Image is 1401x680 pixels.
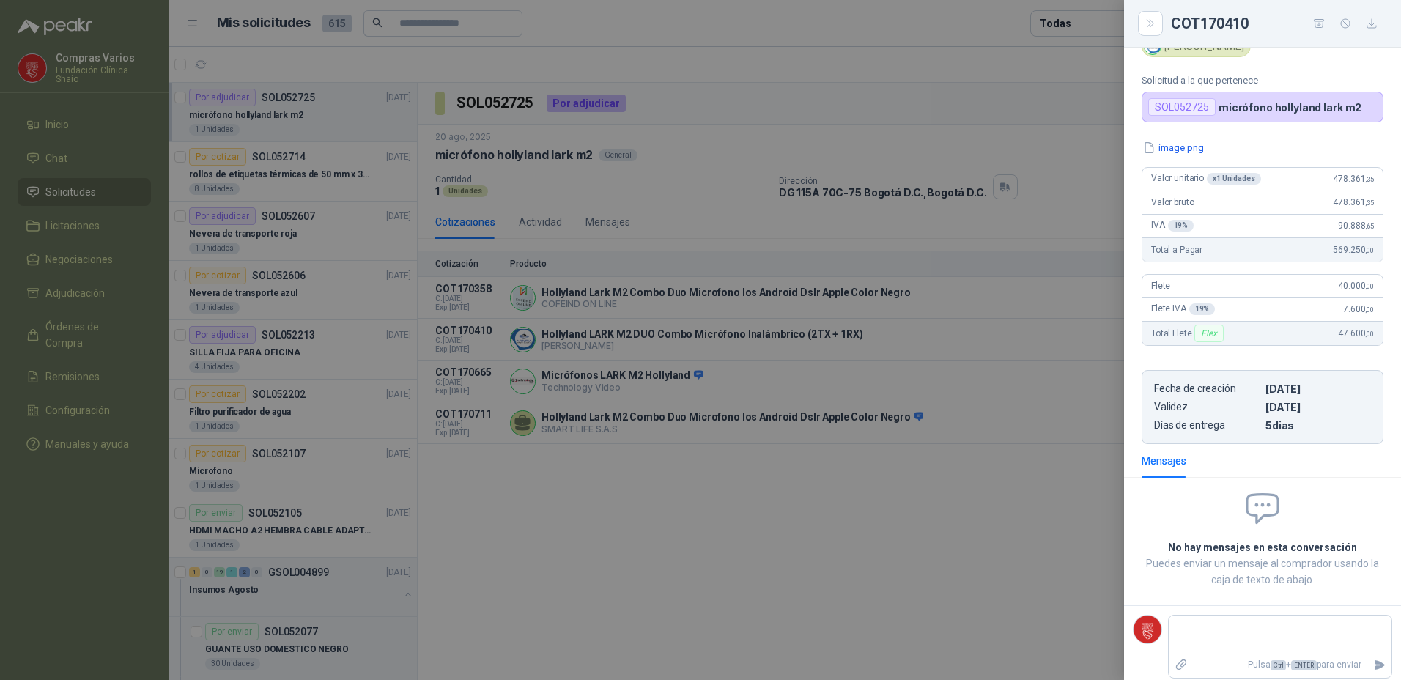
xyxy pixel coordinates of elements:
[1151,325,1227,342] span: Total Flete
[1168,220,1194,232] div: 19 %
[1338,281,1374,291] span: 40.000
[1148,98,1216,116] div: SOL052725
[1265,419,1371,432] p: 5 dias
[1151,197,1194,207] span: Valor bruto
[1151,173,1261,185] span: Valor unitario
[1291,660,1317,670] span: ENTER
[1365,246,1374,254] span: ,00
[1365,175,1374,183] span: ,35
[1154,401,1260,413] p: Validez
[1271,660,1286,670] span: Ctrl
[1142,555,1383,588] p: Puedes enviar un mensaje al comprador usando la caja de texto de abajo.
[1142,539,1383,555] h2: No hay mensajes en esta conversación
[1365,306,1374,314] span: ,00
[1134,616,1161,643] img: Company Logo
[1142,75,1383,86] p: Solicitud a la que pertenece
[1151,245,1202,255] span: Total a Pagar
[1142,140,1205,155] button: image.png
[1365,330,1374,338] span: ,00
[1219,101,1361,114] p: micrófono hollyland lark m2
[1189,303,1216,315] div: 19 %
[1365,199,1374,207] span: ,35
[1194,652,1368,678] p: Pulsa + para enviar
[1333,245,1374,255] span: 569.250
[1169,652,1194,678] label: Adjuntar archivos
[1151,220,1194,232] span: IVA
[1265,382,1371,395] p: [DATE]
[1151,303,1215,315] span: Flete IVA
[1151,281,1170,291] span: Flete
[1207,173,1261,185] div: x 1 Unidades
[1343,304,1374,314] span: 7.600
[1365,282,1374,290] span: ,00
[1142,453,1186,469] div: Mensajes
[1194,325,1223,342] div: Flex
[1154,419,1260,432] p: Días de entrega
[1365,222,1374,230] span: ,65
[1367,652,1391,678] button: Enviar
[1154,382,1260,395] p: Fecha de creación
[1338,328,1374,339] span: 47.600
[1338,221,1374,231] span: 90.888
[1171,12,1383,35] div: COT170410
[1333,174,1374,184] span: 478.361
[1142,15,1159,32] button: Close
[1333,197,1374,207] span: 478.361
[1265,401,1371,413] p: [DATE]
